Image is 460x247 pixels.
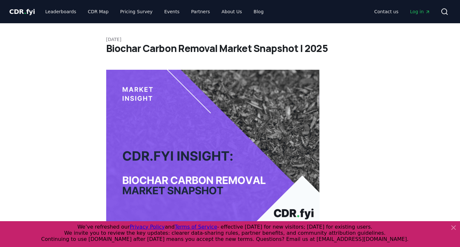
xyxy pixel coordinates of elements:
a: Pricing Survey [115,6,158,17]
a: Leaderboards [40,6,81,17]
span: Log in [410,8,430,15]
a: Blog [249,6,269,17]
img: blog post image [106,70,320,230]
a: Events [159,6,185,17]
a: Contact us [369,6,404,17]
a: CDR Map [83,6,114,17]
p: [DATE] [106,36,354,43]
nav: Main [369,6,435,17]
a: Log in [405,6,435,17]
nav: Main [40,6,269,17]
a: About Us [216,6,247,17]
span: CDR fyi [9,8,35,15]
span: . [24,8,26,15]
a: CDR.fyi [9,7,35,16]
a: Partners [186,6,215,17]
h1: Biochar Carbon Removal Market Snapshot | 2025 [106,43,354,54]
